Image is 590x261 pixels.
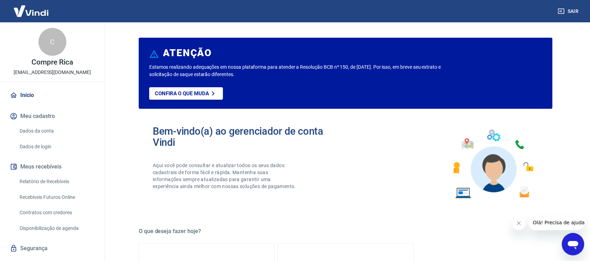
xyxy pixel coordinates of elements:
iframe: Botão para abrir a janela de mensagens [562,233,584,255]
iframe: Mensagem da empresa [529,215,584,230]
a: Recebíveis Futuros Online [17,190,96,204]
p: Confira o que muda [155,90,209,97]
a: Início [8,88,96,103]
a: Contratos com credores [17,206,96,220]
h2: Bem-vindo(a) ao gerenciador de conta Vindi [153,126,346,148]
a: Dados da conta [17,124,96,138]
button: Sair [556,5,582,18]
div: C [38,28,66,56]
span: Olá! Precisa de ajuda? [4,5,59,10]
h6: ATENÇÃO [163,50,212,57]
a: Relatório de Recebíveis [17,174,96,189]
iframe: Fechar mensagem [512,216,526,230]
a: Confira o que muda [149,87,223,100]
a: Segurança [8,241,96,256]
p: [EMAIL_ADDRESS][DOMAIN_NAME] [14,69,91,76]
img: Vindi [8,0,54,22]
p: Compre Rica [31,59,73,66]
p: Aqui você pode consultar e atualizar todos os seus dados cadastrais de forma fácil e rápida. Mant... [153,162,297,190]
h5: O que deseja fazer hoje? [139,228,553,235]
a: Disponibilização de agenda [17,221,96,236]
a: Dados de login [17,140,96,154]
p: Estamos realizando adequações em nossa plataforma para atender a Resolução BCB nº 150, de [DATE].... [149,64,463,78]
button: Meus recebíveis [8,159,96,174]
button: Meu cadastro [8,109,96,124]
img: Imagem de um avatar masculino com diversos icones exemplificando as funcionalidades do gerenciado... [447,126,539,203]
